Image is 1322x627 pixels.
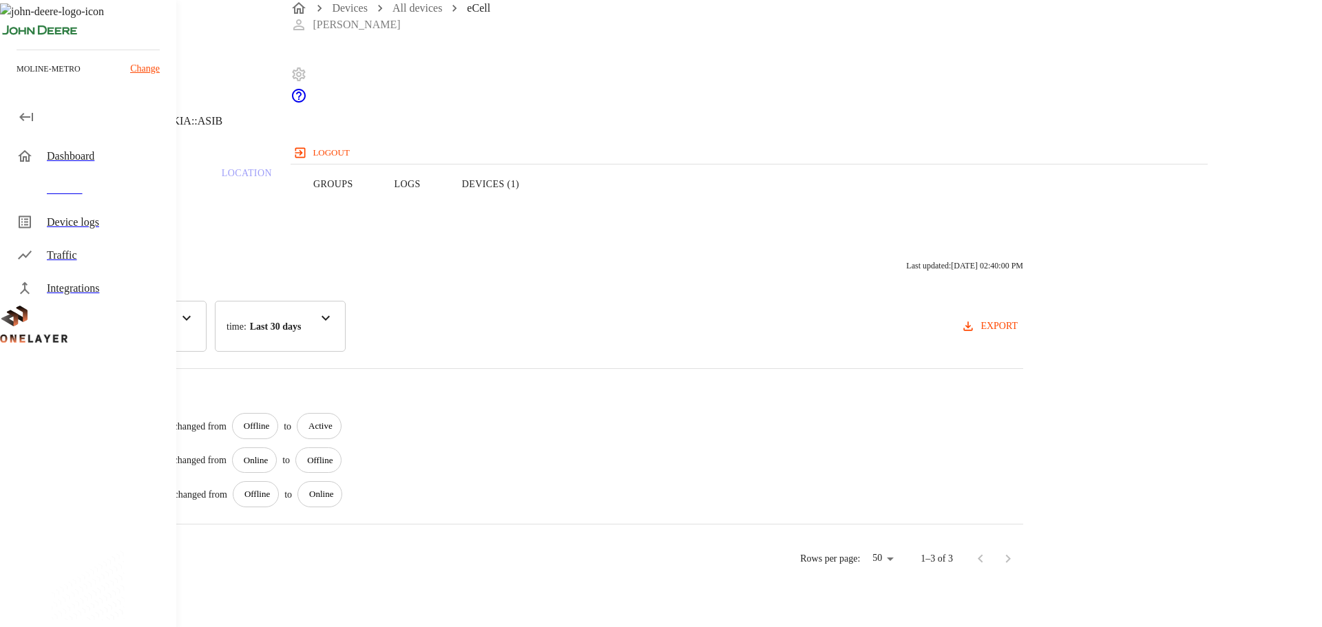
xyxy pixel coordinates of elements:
[374,140,441,228] button: Logs
[173,453,226,467] p: changed from
[800,552,860,566] p: Rows per page:
[291,142,1207,164] a: logout
[308,419,333,433] p: Active
[250,319,302,334] p: Last 30 days
[291,142,355,164] button: logout
[284,487,292,502] p: to
[958,314,1023,339] button: export
[307,454,333,467] p: Offline
[309,487,333,501] p: Online
[392,2,442,14] a: All devices
[313,17,400,33] p: [PERSON_NAME]
[227,319,246,334] p: time :
[865,549,899,568] div: 50
[291,94,307,106] a: onelayer-support
[291,94,307,106] span: Support Portal
[293,140,374,228] button: Groups
[441,140,540,228] button: Devices (1)
[201,140,293,228] a: Location
[906,259,1023,272] p: Last updated: [DATE] 02:40:00 PM
[244,487,270,501] p: Offline
[244,454,268,467] p: Online
[332,2,368,14] a: Devices
[244,419,269,433] p: Offline
[34,385,1023,402] p: 3 results
[173,419,226,434] p: changed from
[284,419,291,434] p: to
[174,487,227,502] p: changed from
[921,552,953,566] p: 1–3 of 3
[282,453,290,467] p: to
